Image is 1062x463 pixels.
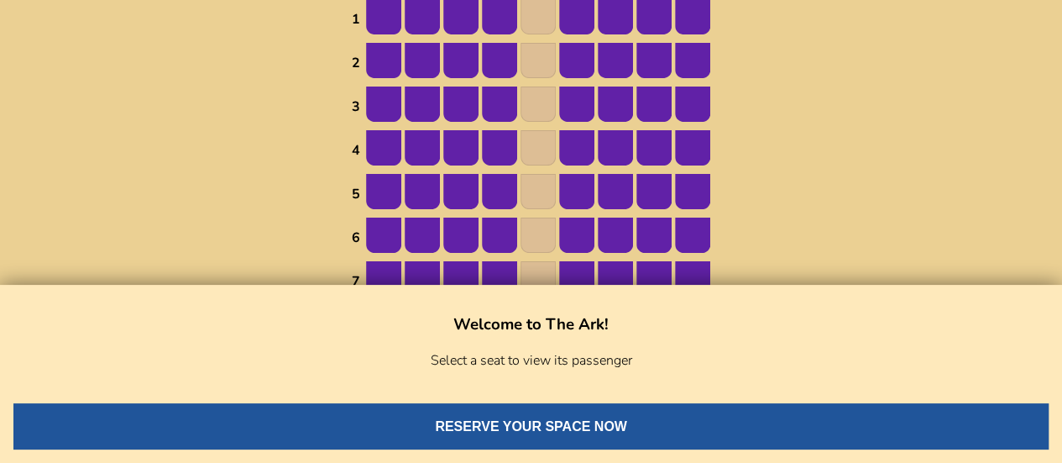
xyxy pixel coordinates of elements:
[13,418,1049,436] a: RESERVE YOUR SPACE NOW
[351,173,364,215] td: 5
[13,403,1049,450] button: RESERVE YOUR SPACE NOW
[351,260,364,303] td: 7
[351,86,364,128] td: 3
[13,313,1049,335] h3: Welcome to The Ark!
[13,351,1049,370] p: Select a seat to view its passenger
[351,42,364,84] td: 2
[351,129,364,171] td: 4
[351,217,364,259] td: 6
